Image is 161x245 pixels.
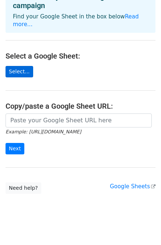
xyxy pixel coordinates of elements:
[13,13,139,28] a: Read more...
[6,102,155,111] h4: Copy/paste a Google Sheet URL:
[110,183,155,190] a: Google Sheets
[6,113,152,127] input: Paste your Google Sheet URL here
[6,52,155,60] h4: Select a Google Sheet:
[6,129,81,134] small: Example: [URL][DOMAIN_NAME]
[13,13,148,28] p: Find your Google Sheet in the box below
[124,210,161,245] iframe: Chat Widget
[6,182,41,194] a: Need help?
[6,143,24,154] input: Next
[6,66,33,77] a: Select...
